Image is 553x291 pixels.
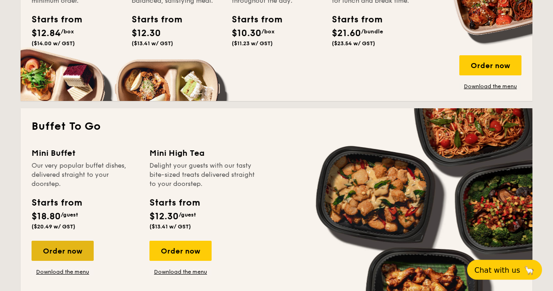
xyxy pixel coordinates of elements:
[32,241,94,261] div: Order now
[149,196,199,210] div: Starts from
[61,29,74,35] span: /box
[32,147,138,160] div: Mini Buffet
[132,13,173,27] div: Starts from
[61,212,78,218] span: /guest
[332,41,375,47] span: ($23.54 w/ GST)
[32,212,61,222] span: $18.80
[32,13,73,27] div: Starts from
[132,28,161,39] span: $12.30
[361,29,383,35] span: /bundle
[132,41,173,47] span: ($13.41 w/ GST)
[32,224,75,230] span: ($20.49 w/ GST)
[232,41,273,47] span: ($11.23 w/ GST)
[32,120,521,134] h2: Buffet To Go
[459,83,521,90] a: Download the menu
[524,265,535,275] span: 🦙
[149,269,212,276] a: Download the menu
[32,162,138,189] div: Our very popular buffet dishes, delivered straight to your doorstep.
[474,266,520,275] span: Chat with us
[232,28,261,39] span: $10.30
[332,13,373,27] div: Starts from
[149,224,191,230] span: ($13.41 w/ GST)
[261,29,275,35] span: /box
[149,147,256,160] div: Mini High Tea
[232,13,273,27] div: Starts from
[149,162,256,189] div: Delight your guests with our tasty bite-sized treats delivered straight to your doorstep.
[149,212,179,222] span: $12.30
[149,241,212,261] div: Order now
[32,28,61,39] span: $12.84
[32,269,94,276] a: Download the menu
[179,212,196,218] span: /guest
[332,28,361,39] span: $21.60
[467,260,542,280] button: Chat with us🦙
[32,41,75,47] span: ($14.00 w/ GST)
[459,56,521,76] div: Order now
[32,196,81,210] div: Starts from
